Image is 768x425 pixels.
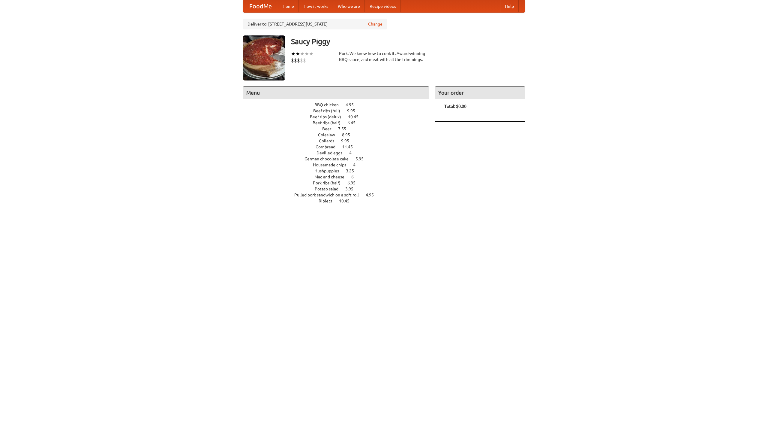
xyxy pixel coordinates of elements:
a: Beef ribs (half) 6.45 [313,120,367,125]
img: angular.jpg [243,35,285,80]
a: Recipe videos [365,0,401,12]
span: Mac and cheese [314,175,350,179]
h4: Menu [243,87,429,99]
span: Coleslaw [318,132,341,137]
span: 8.95 [342,132,356,137]
div: Deliver to: [STREET_ADDRESS][US_STATE] [243,19,387,29]
a: Pulled pork sandwich on a soft roll 4.95 [294,193,385,197]
a: Help [500,0,519,12]
a: Cornbread 11.45 [316,144,364,149]
span: Cornbread [316,144,341,149]
li: ★ [295,50,300,57]
span: 10.45 [339,199,355,203]
span: Devilled eggs [316,150,348,155]
h4: Your order [435,87,525,99]
a: Hushpuppies 3.25 [314,168,365,173]
a: Devilled eggs 4 [316,150,363,155]
li: $ [291,57,294,64]
span: Beef ribs (full) [313,108,346,113]
span: 6.45 [347,120,361,125]
li: ★ [300,50,304,57]
span: 6 [351,175,360,179]
a: Mac and cheese 6 [314,175,365,179]
b: Total: $0.00 [444,104,466,109]
span: 4 [353,162,361,167]
a: German chocolate cake 5.95 [304,156,375,161]
span: German chocolate cake [304,156,355,161]
div: Pork. We know how to cook it. Award-winning BBQ sauce, and meat with all the trimmings. [339,50,429,62]
span: Hushpuppies [314,168,345,173]
span: 10.45 [348,114,364,119]
span: Pulled pork sandwich on a soft roll [294,193,365,197]
span: 11.45 [342,144,359,149]
li: ★ [304,50,309,57]
h3: Saucy Piggy [291,35,525,47]
span: Potato salad [315,187,344,191]
a: Who we are [333,0,365,12]
li: $ [300,57,303,64]
a: Coleslaw 8.95 [318,132,361,137]
a: Potato salad 3.95 [315,187,364,191]
li: $ [294,57,297,64]
span: Pork ribs (half) [313,181,346,185]
span: 6.95 [347,181,361,185]
a: Beef ribs (delux) 10.45 [310,114,370,119]
li: $ [303,57,306,64]
span: 9.95 [347,108,361,113]
span: Beer [322,126,337,131]
a: Home [278,0,299,12]
a: BBQ chicken 4.95 [314,102,365,107]
span: 5.95 [355,156,370,161]
a: Change [368,21,382,27]
span: Riblets [319,199,338,203]
a: Beef ribs (full) 9.95 [313,108,366,113]
span: 4.95 [366,193,380,197]
span: 9.95 [341,138,355,143]
a: Housemade chips 4 [313,162,367,167]
a: Pork ribs (half) 6.95 [313,181,367,185]
span: 3.95 [345,187,359,191]
a: FoodMe [243,0,278,12]
span: Housemade chips [313,162,352,167]
span: 4 [349,150,358,155]
a: Riblets 10.45 [319,199,361,203]
a: How it works [299,0,333,12]
span: Collards [319,138,340,143]
a: Collards 9.95 [319,138,360,143]
li: $ [297,57,300,64]
span: Beef ribs (delux) [310,114,347,119]
span: Beef ribs (half) [313,120,346,125]
span: 7.55 [338,126,352,131]
a: Beer 7.55 [322,126,357,131]
span: 3.25 [346,168,360,173]
span: 4.95 [346,102,360,107]
li: ★ [309,50,313,57]
li: ★ [291,50,295,57]
span: BBQ chicken [314,102,345,107]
